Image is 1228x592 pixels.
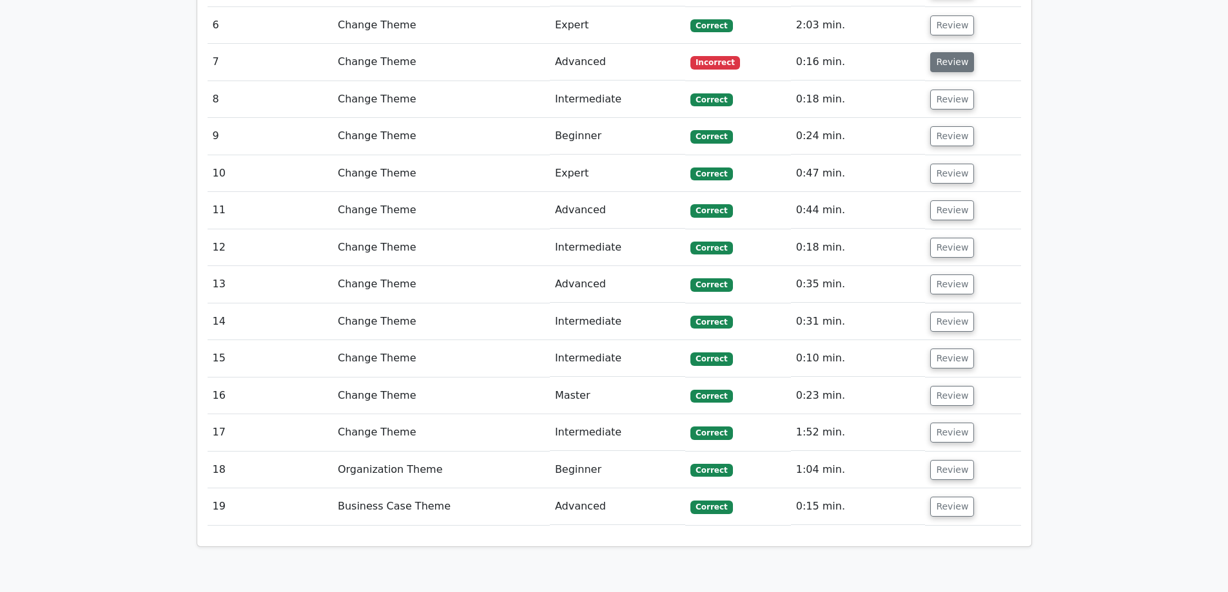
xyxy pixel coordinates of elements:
[550,44,685,81] td: Advanced
[791,44,926,81] td: 0:16 min.
[930,386,974,406] button: Review
[930,126,974,146] button: Review
[550,452,685,488] td: Beginner
[791,303,926,340] td: 0:31 min.
[930,460,974,480] button: Review
[208,81,333,118] td: 8
[208,44,333,81] td: 7
[930,312,974,332] button: Review
[208,303,333,340] td: 14
[690,352,732,365] span: Correct
[791,340,926,377] td: 0:10 min.
[791,81,926,118] td: 0:18 min.
[333,44,550,81] td: Change Theme
[690,316,732,329] span: Correct
[690,426,732,439] span: Correct
[208,229,333,266] td: 12
[550,155,685,192] td: Expert
[208,414,333,451] td: 17
[690,204,732,217] span: Correct
[333,229,550,266] td: Change Theme
[791,155,926,192] td: 0:47 min.
[690,130,732,143] span: Correct
[791,118,926,155] td: 0:24 min.
[550,303,685,340] td: Intermediate
[333,377,550,414] td: Change Theme
[690,242,732,254] span: Correct
[930,349,974,368] button: Review
[690,19,732,32] span: Correct
[930,90,974,110] button: Review
[208,7,333,44] td: 6
[333,414,550,451] td: Change Theme
[208,340,333,377] td: 15
[690,167,732,180] span: Correct
[208,192,333,229] td: 11
[690,56,740,69] span: Incorrect
[791,452,926,488] td: 1:04 min.
[930,200,974,220] button: Review
[930,274,974,294] button: Review
[690,464,732,477] span: Correct
[333,81,550,118] td: Change Theme
[333,303,550,340] td: Change Theme
[550,340,685,377] td: Intermediate
[550,488,685,525] td: Advanced
[690,278,732,291] span: Correct
[791,7,926,44] td: 2:03 min.
[208,155,333,192] td: 10
[333,266,550,303] td: Change Theme
[791,414,926,451] td: 1:52 min.
[333,340,550,377] td: Change Theme
[208,118,333,155] td: 9
[333,155,550,192] td: Change Theme
[550,118,685,155] td: Beginner
[333,452,550,488] td: Organization Theme
[690,93,732,106] span: Correct
[930,52,974,72] button: Review
[550,266,685,303] td: Advanced
[930,15,974,35] button: Review
[208,266,333,303] td: 13
[791,229,926,266] td: 0:18 min.
[208,488,333,525] td: 19
[550,81,685,118] td: Intermediate
[930,238,974,258] button: Review
[550,229,685,266] td: Intermediate
[208,452,333,488] td: 18
[930,497,974,517] button: Review
[690,501,732,513] span: Correct
[930,423,974,443] button: Review
[791,192,926,229] td: 0:44 min.
[333,7,550,44] td: Change Theme
[791,266,926,303] td: 0:35 min.
[791,488,926,525] td: 0:15 min.
[550,7,685,44] td: Expert
[690,390,732,403] span: Correct
[333,192,550,229] td: Change Theme
[930,164,974,184] button: Review
[791,377,926,414] td: 0:23 min.
[333,118,550,155] td: Change Theme
[208,377,333,414] td: 16
[550,192,685,229] td: Advanced
[550,414,685,451] td: Intermediate
[550,377,685,414] td: Master
[333,488,550,525] td: Business Case Theme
